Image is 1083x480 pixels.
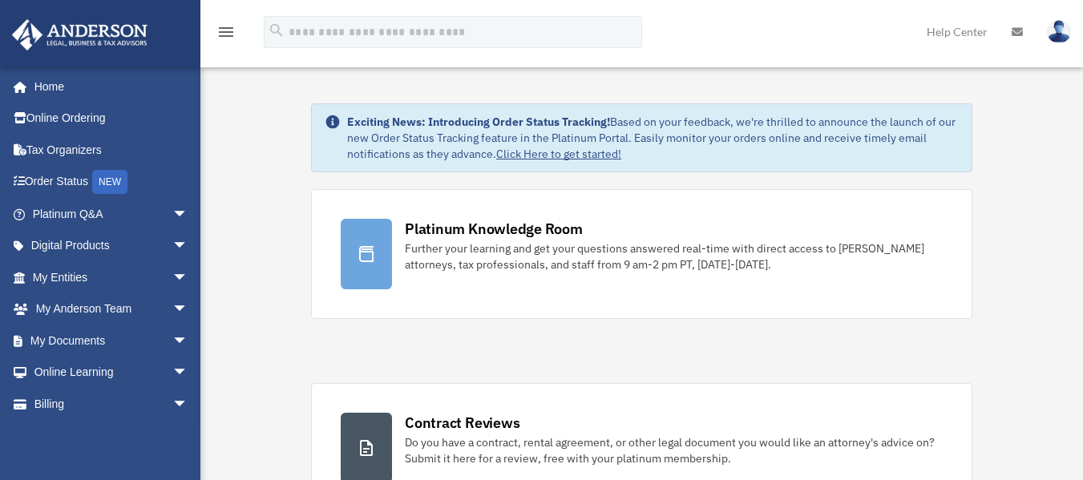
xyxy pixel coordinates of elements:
[347,115,610,129] strong: Exciting News: Introducing Order Status Tracking!
[405,240,943,272] div: Further your learning and get your questions answered real-time with direct access to [PERSON_NAM...
[311,189,972,319] a: Platinum Knowledge Room Further your learning and get your questions answered real-time with dire...
[11,103,212,135] a: Online Ordering
[11,198,212,230] a: Platinum Q&Aarrow_drop_down
[496,147,621,161] a: Click Here to get started!
[11,325,212,357] a: My Documentsarrow_drop_down
[11,388,212,420] a: Billingarrow_drop_down
[172,261,204,294] span: arrow_drop_down
[172,388,204,421] span: arrow_drop_down
[92,170,127,194] div: NEW
[11,261,212,293] a: My Entitiesarrow_drop_down
[11,420,212,452] a: Events Calendar
[216,22,236,42] i: menu
[347,114,959,162] div: Based on your feedback, we're thrilled to announce the launch of our new Order Status Tracking fe...
[1047,20,1071,43] img: User Pic
[11,134,212,166] a: Tax Organizers
[172,198,204,231] span: arrow_drop_down
[405,413,519,433] div: Contract Reviews
[268,22,285,39] i: search
[11,357,212,389] a: Online Learningarrow_drop_down
[172,325,204,357] span: arrow_drop_down
[405,434,943,466] div: Do you have a contract, rental agreement, or other legal document you would like an attorney's ad...
[11,230,212,262] a: Digital Productsarrow_drop_down
[11,293,212,325] a: My Anderson Teamarrow_drop_down
[405,219,583,239] div: Platinum Knowledge Room
[11,166,212,199] a: Order StatusNEW
[172,357,204,389] span: arrow_drop_down
[172,293,204,326] span: arrow_drop_down
[172,230,204,263] span: arrow_drop_down
[7,19,152,50] img: Anderson Advisors Platinum Portal
[216,28,236,42] a: menu
[11,71,204,103] a: Home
